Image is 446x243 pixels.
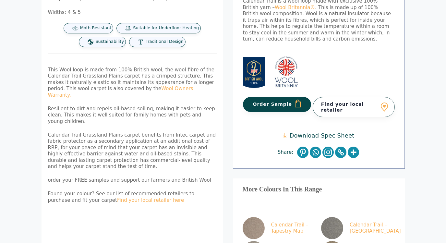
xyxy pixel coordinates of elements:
[278,149,296,156] span: Share:
[283,132,354,139] a: Download Spec Sheet
[335,147,346,158] a: Copy Link
[297,147,308,158] a: Pinterest
[48,67,217,99] p: This Wool loop is made from 100% British wool, the wool fibre of the Calendar Trail Grassland Pla...
[348,147,359,158] a: More
[48,86,193,98] a: Wool Owners Warranty.
[48,177,217,184] p: order your FREE samples and support our farmers and British Wool
[48,9,217,16] p: Widths: 4 & 5
[48,132,217,170] p: Calendar Trail Grassland Plains carpet benefits from Intec carpet and fabric protector as a secon...
[321,217,392,239] a: Calendar Trail – [GEOGRAPHIC_DATA]
[313,97,395,117] a: Find your local retailer
[117,197,184,203] a: Find your local retailer here
[243,97,311,112] button: Order Sample
[146,39,184,44] span: Traditional Design
[243,188,395,191] h3: More Colours In This Range
[48,191,217,203] p: Found your colour? See our list of recommended retailers to purchase and fit your carpet
[48,106,217,125] p: Resilient to dirt and repels oil-based soiling, making it easier to keep clean. This makes it wel...
[310,147,321,158] a: Whatsapp
[322,147,334,158] a: Instagram
[80,25,112,31] span: Moth Resistant
[243,217,314,239] a: Calendar Trail – Tapestry Map
[133,25,199,31] span: Suitable for Underfloor Heating
[95,39,124,44] span: Sustainability
[275,5,315,10] a: Wool Britannia®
